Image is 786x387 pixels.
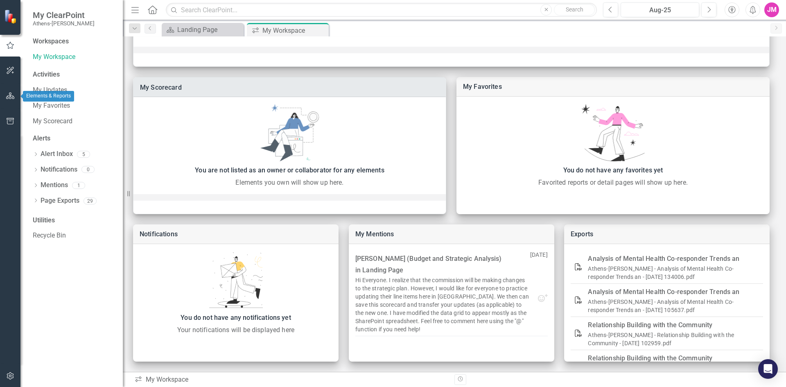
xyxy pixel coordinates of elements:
div: Elements & Reports [23,91,74,102]
a: My Updates [33,86,115,95]
input: Search ClearPoint... [166,3,597,17]
a: Exports [571,230,593,238]
a: Recycle Bin [33,231,115,240]
div: [PERSON_NAME] (Budget and Strategic Analysis) in [355,253,530,276]
a: My Favorites [33,101,115,111]
a: Landing Page [362,266,403,274]
button: Aug-25 [621,2,699,17]
a: Page Exports [41,196,79,206]
a: My Scorecard [140,84,182,91]
div: Your notifications will be displayed here [137,325,334,335]
a: Landing Page [164,25,242,35]
a: My Scorecard [33,117,115,126]
div: Workspaces [33,37,69,46]
a: My Mentions [355,230,394,238]
div: My Workspace [134,375,448,385]
a: Mentions [41,181,68,190]
a: Athens-[PERSON_NAME] - Analysis of Mental Health Co-responder Trends an - [DATE] 134006.pdf [588,265,734,280]
button: Search [554,4,595,16]
div: Activities [33,70,115,79]
div: Hi Everyone. I realize that the commission will be making changes to the strategic plan. However,... [355,276,530,333]
a: Alert Inbox [41,149,73,159]
div: Landing Page [177,25,242,35]
div: Analysis of Mental Health Co-responder Trends an [588,253,757,265]
a: Notifications [140,230,178,238]
a: My Workspace [33,52,115,62]
div: Favorited reports or detail pages will show up here. [461,178,766,188]
div: You are not listed as an owner or collaborator for any elements [138,165,442,176]
a: Notifications [41,165,77,174]
a: Athens-[PERSON_NAME] - Relationship Building with the Community - [DATE] 102959.pdf [588,332,734,346]
a: My Favorites [463,83,502,91]
div: Open Intercom Messenger [758,359,778,379]
div: Alerts [33,134,115,143]
div: Analysis of Mental Health Co-responder Trends an [588,286,757,298]
div: You do not have any favorites yet [461,165,766,176]
div: Elements you own will show up here. [138,178,442,188]
img: ClearPoint Strategy [4,9,18,24]
div: 29 [84,197,97,204]
div: Relationship Building with the Community [588,353,757,364]
span: My ClearPoint [33,10,95,20]
div: 0 [81,166,95,173]
div: My Workspace [262,25,327,36]
small: Athens-[PERSON_NAME] [33,20,95,27]
div: Utilities [33,216,115,225]
span: Search [566,6,583,13]
div: 1 [72,182,85,189]
div: 5 [77,151,90,158]
p: [DATE] [530,251,548,293]
div: You do not have any notifications yet [137,312,334,324]
button: JM [764,2,779,17]
div: Relationship Building with the Community [588,319,757,331]
a: Athens-[PERSON_NAME] - Analysis of Mental Health Co-responder Trends an - [DATE] 105637.pdf [588,299,734,313]
div: Aug-25 [623,5,696,15]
